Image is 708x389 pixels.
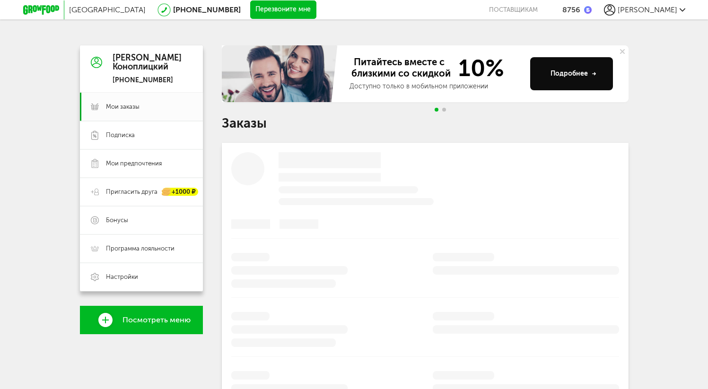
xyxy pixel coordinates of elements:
a: Мои предпочтения [80,149,203,178]
span: Go to slide 1 [435,108,438,112]
a: Программа лояльности [80,234,203,263]
a: Мои заказы [80,93,203,121]
span: [GEOGRAPHIC_DATA] [69,5,146,14]
span: Питайтесь вместе с близкими со скидкой [350,56,453,80]
div: Доступно только в мобильном приложении [350,82,523,91]
a: Подписка [80,121,203,149]
span: Настройки [106,273,138,281]
span: Пригласить друга [106,188,157,196]
a: Пригласить друга +1000 ₽ [80,178,203,206]
span: Подписка [106,131,135,139]
img: family-banner.579af9d.jpg [222,45,340,102]
div: +1000 ₽ [162,188,198,196]
a: Посмотреть меню [80,306,203,334]
span: Мои заказы [106,103,140,111]
div: [PHONE_NUMBER] [113,76,182,85]
div: 8756 [562,5,580,14]
a: Бонусы [80,206,203,234]
a: Настройки [80,263,203,291]
a: [PHONE_NUMBER] [173,5,241,14]
span: Программа лояльности [106,244,175,253]
span: Мои предпочтения [106,159,162,168]
span: Go to slide 2 [442,108,446,112]
h1: Заказы [222,117,629,130]
span: [PERSON_NAME] [618,5,677,14]
button: Перезвоните мне [250,0,316,19]
button: Подробнее [530,57,613,90]
div: Подробнее [551,69,596,78]
img: bonus_b.cdccf46.png [584,6,592,14]
span: Посмотреть меню [122,316,191,324]
span: Бонусы [106,216,128,225]
span: 10% [453,56,504,80]
div: [PERSON_NAME] Коноплицкий [113,53,182,72]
